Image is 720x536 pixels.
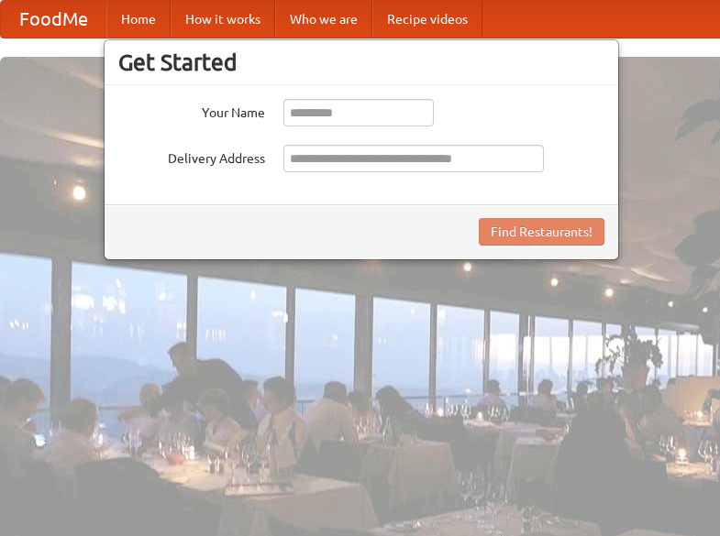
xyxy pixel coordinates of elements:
[118,145,265,168] label: Delivery Address
[118,49,604,76] h3: Get Started
[479,218,604,246] button: Find Restaurants!
[1,1,106,38] a: FoodMe
[372,1,482,38] a: Recipe videos
[106,1,171,38] a: Home
[171,1,275,38] a: How it works
[118,99,265,122] label: Your Name
[275,1,372,38] a: Who we are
